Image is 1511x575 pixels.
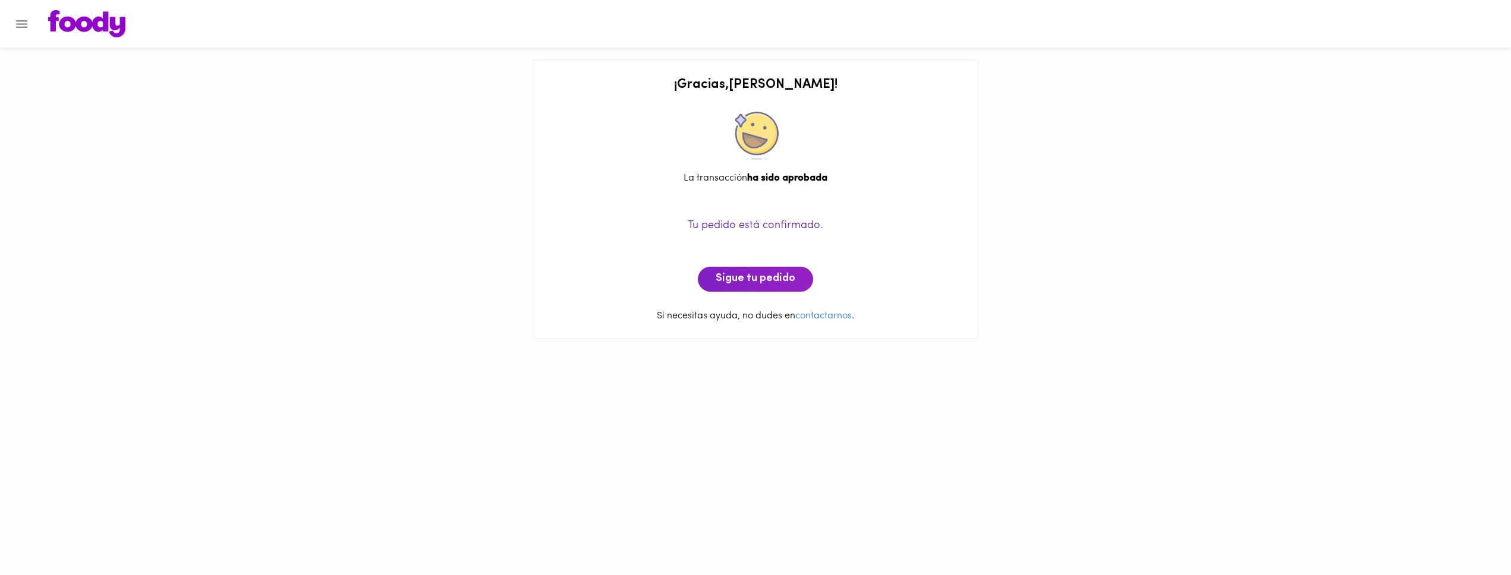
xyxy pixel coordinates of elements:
[1442,506,1499,563] iframe: Messagebird Livechat Widget
[732,112,779,160] img: approved.png
[795,311,852,321] a: contactarnos
[545,309,966,323] p: Si necesitas ayuda, no dudes en .
[7,10,36,39] button: Menu
[545,78,966,92] h2: ¡ Gracias , [PERSON_NAME] !
[545,172,966,185] div: La transacción
[747,173,827,183] b: ha sido aprobada
[48,10,125,37] img: logo.png
[716,273,795,286] span: Sigue tu pedido
[698,267,813,292] button: Sigue tu pedido
[688,220,823,231] span: Tu pedido está confirmado.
